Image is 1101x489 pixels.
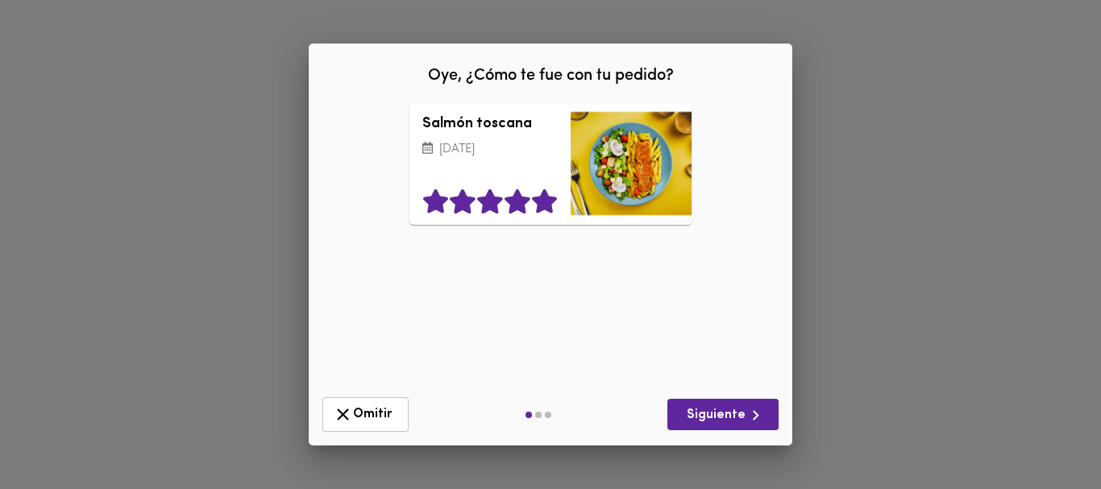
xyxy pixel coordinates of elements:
div: Salmón toscana [571,104,692,225]
p: [DATE] [422,141,558,160]
button: Siguiente [667,399,779,430]
span: Oye, ¿Cómo te fue con tu pedido? [428,68,674,84]
iframe: Messagebird Livechat Widget [1008,396,1085,473]
button: Omitir [322,397,409,432]
span: Omitir [333,404,398,425]
h3: Salmón toscana [422,117,558,133]
span: Siguiente [680,405,766,425]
